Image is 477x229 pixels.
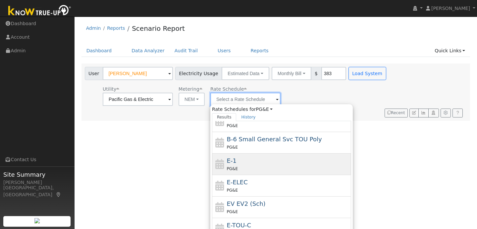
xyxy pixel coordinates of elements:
[210,93,281,106] input: Select a Rate Schedule
[212,113,237,121] a: Results
[179,86,205,93] div: Metering
[34,218,40,223] img: retrieve
[409,109,419,118] button: Edit User
[213,45,236,57] a: Users
[210,86,247,92] span: Alias: None
[86,25,101,31] a: Admin
[227,157,237,164] span: E-1
[227,188,238,193] span: PG&E
[418,109,429,118] button: Multi-Series Graph
[227,200,266,207] span: Electric Vehicle EV2 (Sch)
[103,67,173,80] input: Select a User
[170,45,203,57] a: Audit Trail
[56,192,62,197] a: Map
[132,24,185,32] a: Scenario Report
[227,123,238,128] span: PG&E
[227,145,238,150] span: PG&E
[430,45,470,57] a: Quick Links
[127,45,170,57] a: Data Analyzer
[428,109,439,118] button: Login As
[431,6,470,11] span: [PERSON_NAME]
[212,106,273,113] span: Rate Schedules for
[179,93,205,106] button: NEM
[3,170,71,179] span: Site Summary
[348,67,386,80] button: Load System
[227,209,238,214] span: PG&E
[107,25,125,31] a: Reports
[385,109,408,118] button: Recent
[236,113,260,121] a: History
[246,45,274,57] a: Reports
[85,67,103,80] span: User
[256,107,273,112] a: PG&E
[227,179,248,186] span: E-ELEC
[311,67,322,80] span: $
[227,136,322,143] span: B-6 Small General Service TOU Poly Phase
[81,45,117,57] a: Dashboard
[272,67,311,80] button: Monthly Bill
[227,222,251,229] span: E-TOU-C
[5,4,75,19] img: Know True-Up
[175,67,222,80] span: Electricity Usage
[227,166,238,171] span: PG&E
[452,109,463,118] a: Help Link
[3,179,71,186] div: [PERSON_NAME]
[3,184,71,198] div: [GEOGRAPHIC_DATA], [GEOGRAPHIC_DATA]
[222,67,269,80] button: Estimated Data
[103,93,173,106] input: Select a Utility
[441,109,451,118] button: Settings
[227,114,332,121] span: B-10 Medium General Demand Service (Primary Voltage)
[103,86,173,93] div: Utility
